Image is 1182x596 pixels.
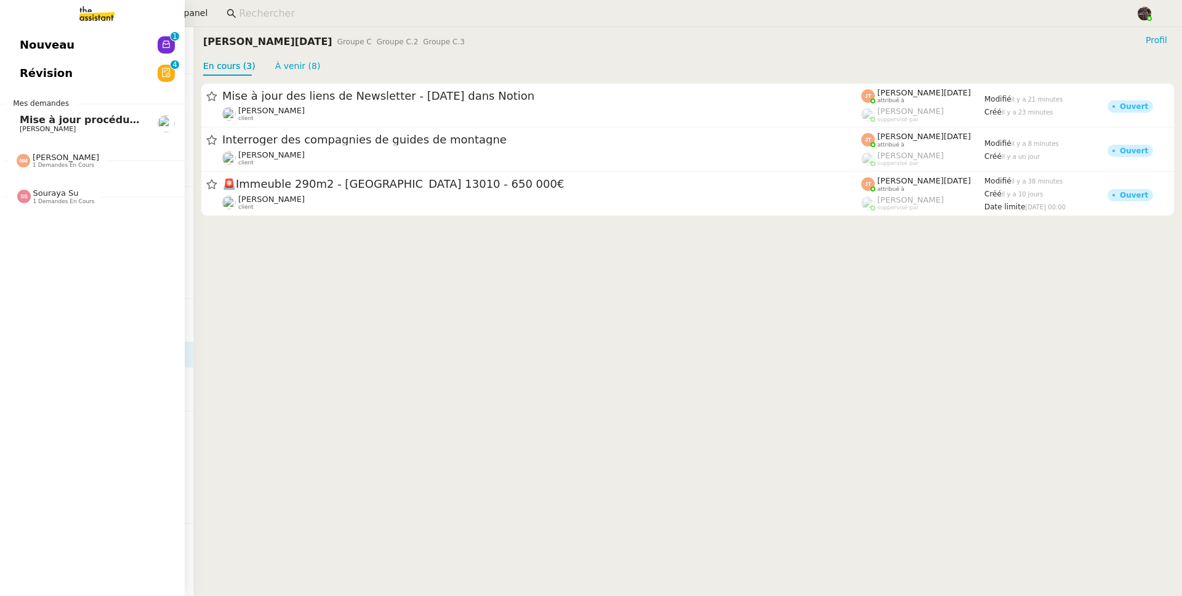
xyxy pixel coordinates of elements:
[33,162,94,169] span: 1 demandes en cours
[222,106,861,122] app-user-detailed-label: client
[877,195,944,204] span: [PERSON_NAME]
[1120,147,1148,155] div: Ouvert
[222,135,861,146] span: Interroger des compagnies de guides de montagne
[1138,7,1151,20] img: 2af2e8ed-4e7a-4339-b054-92d163d57814
[877,116,919,123] span: suppervisé par
[877,98,904,105] span: attribué à
[861,151,984,167] app-user-label: suppervisé par
[861,134,875,147] img: svg
[877,132,971,141] span: [PERSON_NAME][DATE]
[33,198,95,205] span: 1 demandes en cours
[203,61,255,71] a: En cours (3)
[222,195,861,211] app-user-detailed-label: client
[20,36,74,54] span: Nouveau
[17,190,31,203] img: svg
[984,152,1002,161] span: Créé
[1002,153,1040,160] span: il y a un jour
[20,64,73,83] span: Révision
[158,115,175,132] img: users%2FvmnJXRNjGXZGy0gQLmH5CrabyCb2%2Favatar%2F07c9d9ad-5b06-45ca-8944-a3daedea5428
[1146,34,1167,46] span: Profil
[222,178,236,191] span: 🚨
[984,108,1002,116] span: Créé
[1011,179,1063,185] span: il y a 38 minutes
[222,151,236,165] img: users%2F37wbV9IbQuXMU0UH0ngzBXzaEe12%2Favatar%2Fcba66ece-c48a-48c8-9897-a2adc1834457
[222,107,236,121] img: users%2F37wbV9IbQuXMU0UH0ngzBXzaEe12%2Favatar%2Fcba66ece-c48a-48c8-9897-a2adc1834457
[222,179,861,190] span: Immeuble 290m2 - [GEOGRAPHIC_DATA] 13010 - 650 000€
[17,154,30,167] img: svg
[1002,109,1053,116] span: il y a 23 minutes
[423,38,465,46] span: Groupe C.3
[171,32,179,41] nz-badge-sup: 1
[877,204,919,211] span: suppervisé par
[877,186,904,193] span: attribué à
[984,139,1011,148] span: Modifié
[239,6,1124,22] input: Rechercher
[861,108,875,122] img: users%2FoFdbodQ3TgNoWt9kP3GXAs5oaCq1%2Favatar%2Fprofile-pic.png
[984,190,1002,198] span: Créé
[861,89,875,103] img: svg
[222,196,236,209] img: users%2FSADz3OCgrFNaBc1p3ogUv5k479k1%2Favatar%2Fccbff511-0434-4584-b662-693e5a00b7b7
[877,142,904,148] span: attribué à
[172,32,177,43] p: 1
[33,153,99,162] span: [PERSON_NAME]
[984,177,1011,186] span: Modifié
[877,176,971,185] span: [PERSON_NAME][DATE]
[861,132,984,148] app-user-label: attribué à
[238,195,305,204] span: [PERSON_NAME]
[1120,103,1148,110] div: Ouvert
[877,107,944,116] span: [PERSON_NAME]
[337,38,372,46] span: Groupe C
[238,160,254,167] span: client
[984,95,1011,104] span: Modifié
[172,60,177,71] p: 4
[877,160,919,167] span: suppervisé par
[861,196,875,210] img: users%2FoFdbodQ3TgNoWt9kP3GXAs5oaCq1%2Favatar%2Fprofile-pic.png
[877,88,971,97] span: [PERSON_NAME][DATE]
[238,150,305,159] span: [PERSON_NAME]
[203,33,332,50] nz-page-header-title: [PERSON_NAME][DATE]
[877,151,944,160] span: [PERSON_NAME]
[1141,33,1172,47] button: Profil
[1002,191,1043,198] span: il y a 10 jours
[20,125,76,133] span: [PERSON_NAME]
[377,38,419,46] span: Groupe C.2
[238,204,254,211] span: client
[20,114,222,126] span: Mise à jour procédure traitement FP
[222,91,861,102] span: Mise à jour des liens de Newsletter - [DATE] dans Notion
[861,176,984,192] app-user-label: attribué à
[238,106,305,115] span: [PERSON_NAME]
[6,97,76,110] span: Mes demandes
[1025,204,1066,211] span: [DATE] 00:00
[861,195,984,211] app-user-label: suppervisé par
[275,61,321,71] a: À venir (8)
[33,188,79,198] span: Souraya Su
[171,60,179,69] nz-badge-sup: 4
[238,116,254,123] span: client
[861,152,875,166] img: users%2FoFdbodQ3TgNoWt9kP3GXAs5oaCq1%2Favatar%2Fprofile-pic.png
[222,150,861,166] app-user-detailed-label: client
[861,88,984,104] app-user-label: attribué à
[861,107,984,123] app-user-label: suppervisé par
[1120,191,1148,199] div: Ouvert
[1011,140,1059,147] span: il y a 8 minutes
[1011,97,1063,103] span: il y a 21 minutes
[861,178,875,191] img: svg
[984,203,1025,211] span: Date limite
